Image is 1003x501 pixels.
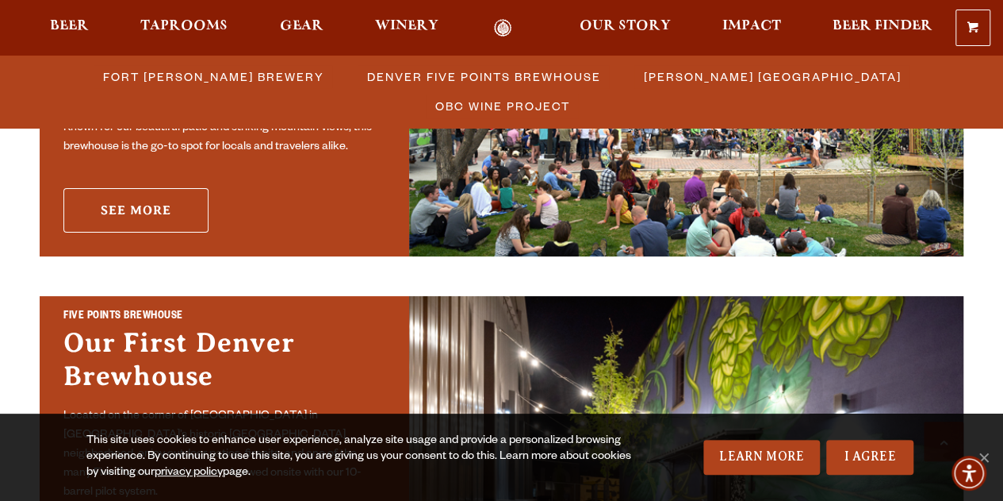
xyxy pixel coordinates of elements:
a: Beer [40,19,99,37]
span: Gear [280,20,323,33]
a: Impact [712,19,791,37]
a: Odell Home [473,19,533,37]
h2: Five Points Brewhouse [63,309,385,327]
a: Beer Finder [822,19,943,37]
a: Denver Five Points Brewhouse [358,65,609,88]
span: Fort [PERSON_NAME] Brewery [103,65,324,88]
a: I Agree [826,440,913,475]
h3: Our First Denver Brewhouse [63,326,385,401]
span: Our Story [580,20,671,33]
div: This site uses cookies to enhance user experience, analyze site usage and provide a personalized ... [86,434,641,481]
a: privacy policy [155,467,223,480]
div: Accessibility Menu [951,456,986,491]
a: Taprooms [130,19,238,37]
a: Learn More [703,440,820,475]
span: Taprooms [140,20,228,33]
a: OBC Wine Project [426,94,578,118]
a: Our Story [569,19,681,37]
span: Denver Five Points Brewhouse [367,65,601,88]
p: Known for our beautiful patio and striking mountain views, this brewhouse is the go-to spot for l... [63,119,385,157]
span: Impact [722,20,781,33]
span: Winery [375,20,438,33]
a: Fort [PERSON_NAME] Brewery [94,65,332,88]
span: OBC Wine Project [435,94,570,118]
a: Gear [270,19,334,37]
a: [PERSON_NAME] [GEOGRAPHIC_DATA] [634,65,909,88]
a: Winery [365,19,449,37]
span: [PERSON_NAME] [GEOGRAPHIC_DATA] [644,65,902,88]
span: Beer Finder [833,20,932,33]
span: Beer [50,20,89,33]
a: See More [63,188,209,233]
